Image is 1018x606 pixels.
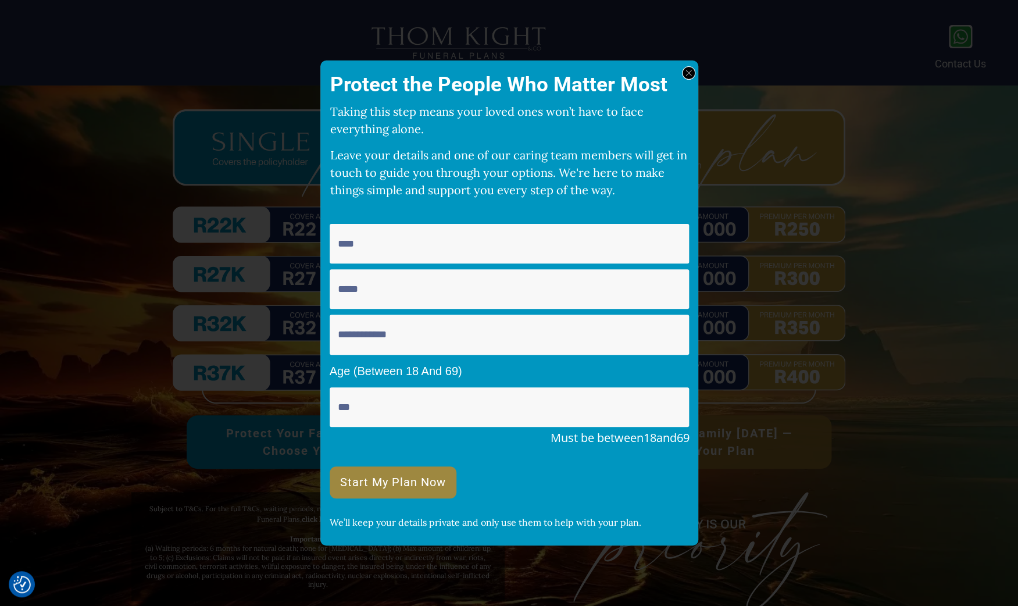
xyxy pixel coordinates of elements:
[13,576,31,593] img: Revisit consent button
[330,427,690,448] div: Must be between and
[330,144,688,205] p: Leave your details and one of our caring team members will get in touch to guide you through your...
[330,100,688,144] p: Taking this step means your loved ones won’t have to face everything alone.
[330,70,688,99] h2: Protect the People Who Matter Most
[330,361,689,382] div: Age (between 18 and 69)
[330,466,456,498] a: Start My Plan Now
[330,511,689,536] p: We’ll keep your details private and only use them to help with your plan.
[340,477,446,488] span: Start My Plan Now
[13,576,31,593] button: Consent Preferences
